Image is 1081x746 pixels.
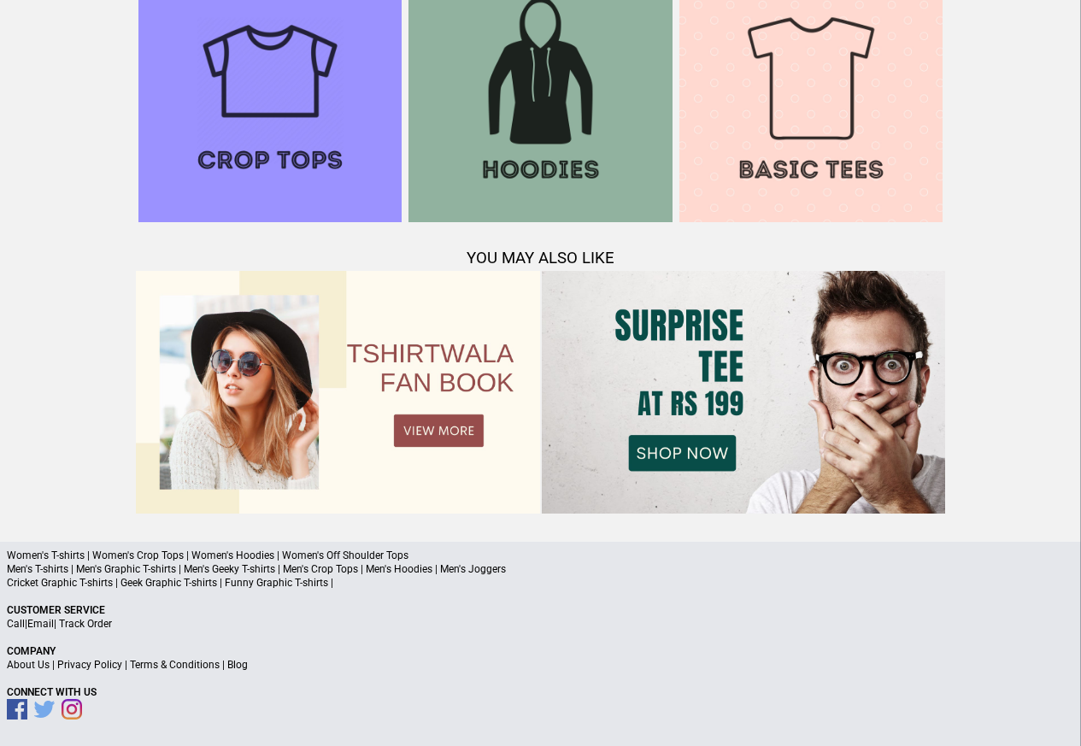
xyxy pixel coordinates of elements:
[227,659,248,671] a: Blog
[467,249,614,267] span: YOU MAY ALSO LIKE
[7,617,1074,631] p: | |
[7,644,1074,658] p: Company
[7,603,1074,617] p: Customer Service
[7,658,1074,672] p: | | |
[57,659,122,671] a: Privacy Policy
[59,618,112,630] a: Track Order
[7,562,1074,576] p: Men's T-shirts | Men's Graphic T-shirts | Men's Geeky T-shirts | Men's Crop Tops | Men's Hoodies ...
[7,685,1074,699] p: Connect With Us
[130,659,220,671] a: Terms & Conditions
[7,659,50,671] a: About Us
[7,549,1074,562] p: Women's T-shirts | Women's Crop Tops | Women's Hoodies | Women's Off Shoulder Tops
[27,618,54,630] a: Email
[7,576,1074,590] p: Cricket Graphic T-shirts | Geek Graphic T-shirts | Funny Graphic T-shirts |
[7,618,25,630] a: Call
